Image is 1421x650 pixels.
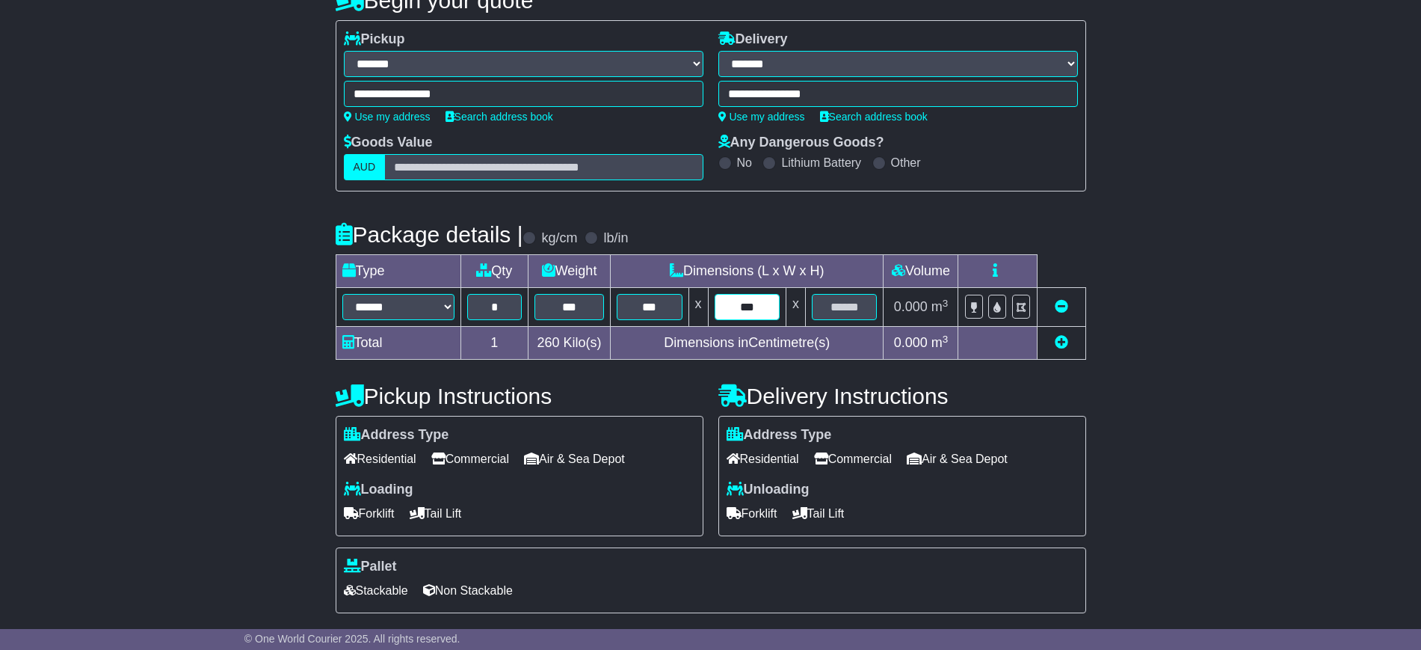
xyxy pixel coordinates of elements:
span: Tail Lift [410,502,462,525]
span: Stackable [344,579,408,602]
span: 0.000 [894,299,928,314]
span: Tail Lift [792,502,845,525]
label: Loading [344,482,413,498]
td: Type [336,255,460,288]
td: Dimensions (L x W x H) [611,255,884,288]
label: Lithium Battery [781,156,861,170]
td: x [786,288,805,327]
label: Address Type [344,427,449,444]
td: x [688,288,708,327]
sup: 3 [943,298,949,309]
td: Qty [460,255,528,288]
label: Goods Value [344,135,433,151]
label: Unloading [727,482,810,498]
a: Remove this item [1055,299,1068,314]
label: AUD [344,154,386,180]
span: 0.000 [894,335,928,350]
label: Delivery [718,31,788,48]
span: m [931,335,949,350]
h4: Delivery Instructions [718,384,1086,408]
a: Use my address [718,111,805,123]
td: Weight [528,255,611,288]
span: Air & Sea Depot [524,447,625,470]
label: Address Type [727,427,832,444]
span: Air & Sea Depot [907,447,1008,470]
a: Search address book [446,111,553,123]
h4: Pickup Instructions [336,384,703,408]
span: 260 [537,335,560,350]
a: Search address book [820,111,928,123]
span: Commercial [814,447,892,470]
td: Total [336,327,460,360]
label: kg/cm [541,230,577,247]
span: m [931,299,949,314]
span: Commercial [431,447,509,470]
label: Any Dangerous Goods? [718,135,884,151]
h4: Package details | [336,222,523,247]
span: Non Stackable [423,579,513,602]
td: Kilo(s) [528,327,611,360]
label: Pickup [344,31,405,48]
sup: 3 [943,334,949,345]
span: Forklift [727,502,777,525]
span: Residential [727,447,799,470]
td: Dimensions in Centimetre(s) [611,327,884,360]
td: 1 [460,327,528,360]
span: Residential [344,447,416,470]
a: Use my address [344,111,431,123]
label: Other [891,156,921,170]
td: Volume [884,255,958,288]
a: Add new item [1055,335,1068,350]
label: lb/in [603,230,628,247]
label: No [737,156,752,170]
span: © One World Courier 2025. All rights reserved. [244,633,460,645]
span: Forklift [344,502,395,525]
label: Pallet [344,559,397,575]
